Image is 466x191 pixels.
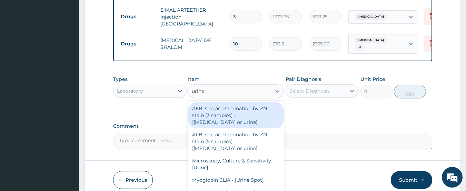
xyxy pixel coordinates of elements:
label: Item [188,76,200,83]
td: Drugs [117,38,157,50]
span: + 1 [355,44,365,51]
td: Drugs [117,10,157,23]
div: Laboratory [117,87,143,94]
div: AFB, smear examination by ZN stain (3 samples) - [[MEDICAL_DATA] or urine] [188,102,284,128]
div: Myoglobin CLIA - [Urine Spot] [188,174,284,186]
label: Unit Price [360,76,385,83]
div: Microscopy, Culture & Sensitivity [Urine] [188,155,284,174]
button: Submit [391,171,432,189]
td: E MAL ARTEETHER Injection. [GEOGRAPHIC_DATA] [157,3,226,31]
div: Chat with us now [36,39,116,47]
button: Previous [113,171,153,189]
span: [MEDICAL_DATA] [355,37,387,44]
span: [MEDICAL_DATA] [355,13,387,20]
textarea: Type your message and hit 'Enter' [3,122,131,146]
div: Minimize live chat window [113,3,130,20]
div: AFB, smear examination by ZN stain (5 samples) - [[MEDICAL_DATA] or urine] [188,128,284,155]
label: Pair Diagnosis [286,76,321,83]
div: Select Diagnosis [289,87,330,94]
label: Comment [113,123,433,129]
td: [MEDICAL_DATA] DE SHALOM [157,33,226,54]
button: Add [394,85,426,98]
img: d_794563401_company_1708531726252_794563401 [13,34,28,52]
span: We're online! [40,54,95,123]
label: Types [113,76,128,82]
